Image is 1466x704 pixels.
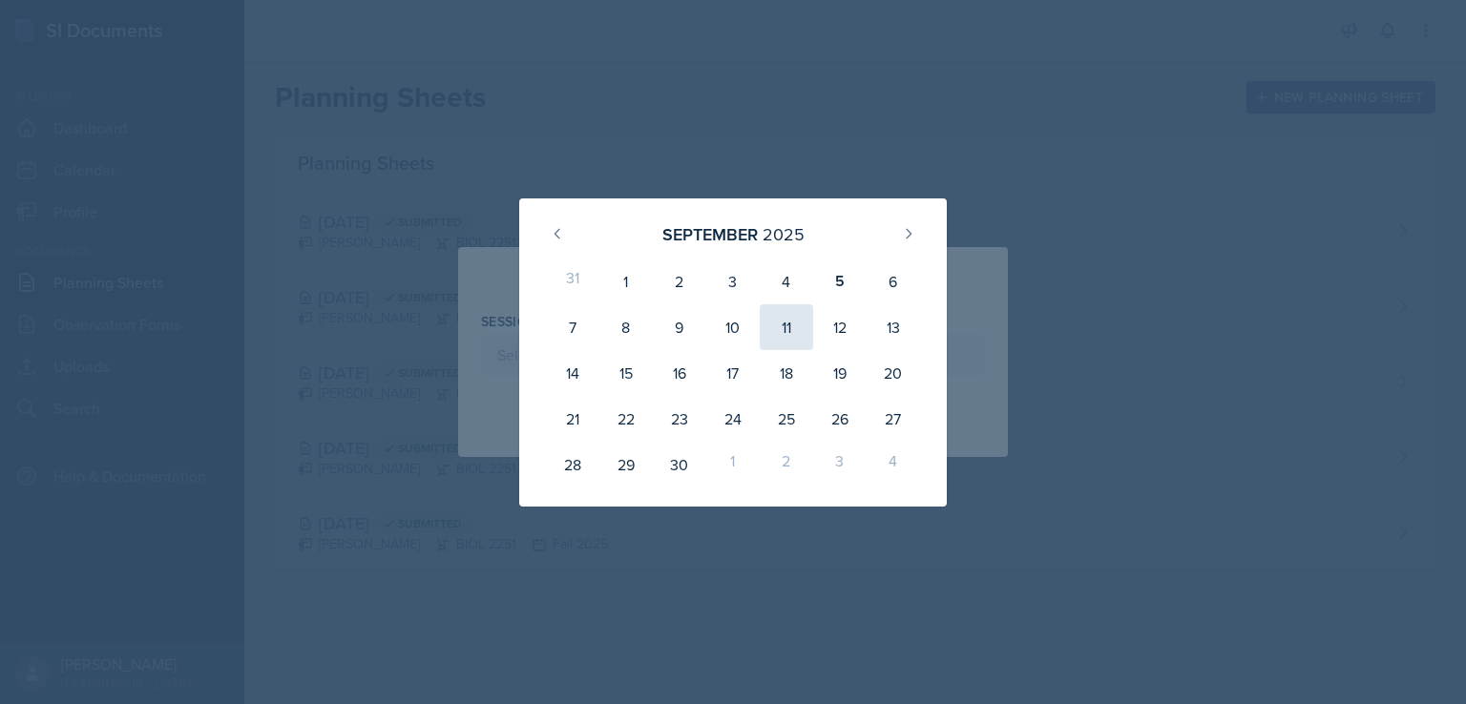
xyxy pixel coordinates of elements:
[760,396,813,442] div: 25
[546,304,599,350] div: 7
[813,350,867,396] div: 19
[813,396,867,442] div: 26
[653,259,706,304] div: 2
[599,350,653,396] div: 15
[653,304,706,350] div: 9
[867,304,920,350] div: 13
[813,259,867,304] div: 5
[760,259,813,304] div: 4
[599,396,653,442] div: 22
[599,259,653,304] div: 1
[599,304,653,350] div: 8
[706,442,760,487] div: 1
[867,396,920,442] div: 27
[546,259,599,304] div: 31
[763,221,805,247] div: 2025
[653,350,706,396] div: 16
[867,350,920,396] div: 20
[546,396,599,442] div: 21
[653,396,706,442] div: 23
[760,304,813,350] div: 11
[546,442,599,487] div: 28
[599,442,653,487] div: 29
[867,259,920,304] div: 6
[813,442,867,487] div: 3
[662,221,758,247] div: September
[813,304,867,350] div: 12
[706,350,760,396] div: 17
[706,259,760,304] div: 3
[653,442,706,487] div: 30
[706,304,760,350] div: 10
[760,442,813,487] div: 2
[760,350,813,396] div: 18
[867,442,920,487] div: 4
[706,396,760,442] div: 24
[546,350,599,396] div: 14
